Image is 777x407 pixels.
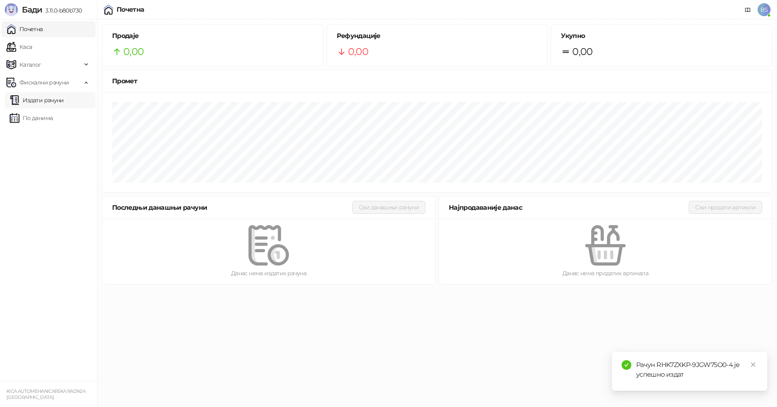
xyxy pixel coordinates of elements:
[22,5,42,15] span: Бади
[112,31,313,41] h5: Продаје
[123,44,144,59] span: 0,00
[561,31,762,41] h5: Укупно
[117,6,144,13] div: Почетна
[749,360,758,369] a: Close
[452,269,759,278] div: Данас нема продатих артикала
[337,31,538,41] h5: Рефундације
[5,3,18,16] img: Logo
[6,388,85,400] small: KICA AUTOMEHANICARSKA RADNJA [GEOGRAPHIC_DATA]
[6,39,32,55] a: Каса
[741,3,754,16] a: Документација
[112,202,352,213] div: Последњи данашњи рачуни
[689,201,762,214] button: Сви продати артикли
[112,76,762,86] div: Промет
[758,3,771,16] span: BS
[572,44,592,59] span: 0,00
[42,7,82,14] span: 3.11.0-b80b730
[6,21,43,37] a: Почетна
[115,269,422,278] div: Данас нема издатих рачуна
[348,44,368,59] span: 0,00
[19,57,41,73] span: Каталог
[622,360,631,370] span: check-circle
[10,110,53,126] a: По данима
[750,362,756,367] span: close
[636,360,758,380] div: Рачун RHK7ZXKP-9JGW75O0-4 је успешно издат
[10,92,64,108] a: Издати рачуни
[19,74,69,91] span: Фискални рачуни
[449,202,689,213] div: Најпродаваније данас
[352,201,425,214] button: Сви данашњи рачуни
